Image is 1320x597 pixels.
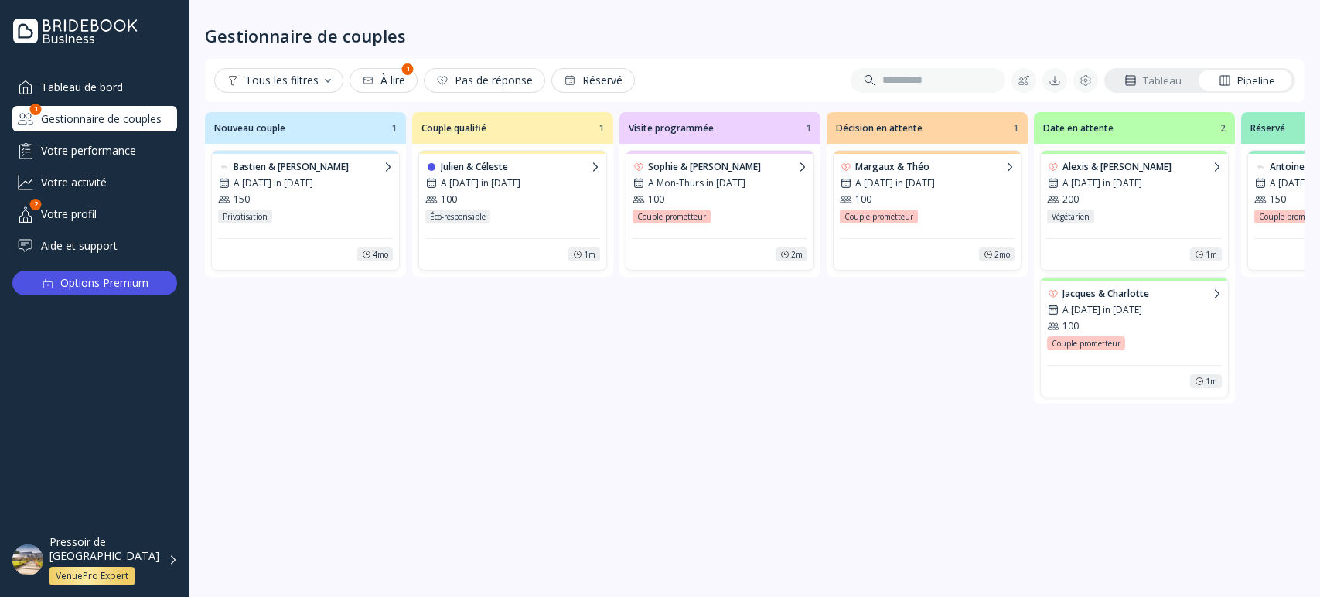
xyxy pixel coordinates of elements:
div: Bastien & [PERSON_NAME]A [DATE] in [DATE]150Privatisation4mo [211,150,400,271]
img: dpr=2,fit=cover,g=face,w=48,h=48 [12,544,43,575]
div: Gestionnaire de couples [205,25,406,46]
div: À lire [362,74,405,87]
button: À lire [350,68,418,93]
span: Couple qualifié [421,121,595,135]
a: Aide et support [12,233,177,258]
div: Bastien & [PERSON_NAME] [234,160,380,173]
div: Alexis & [PERSON_NAME] [1062,160,1209,173]
div: Pas de réponse [436,74,533,87]
div: 1m [1206,248,1217,261]
span: Décision en attente [836,121,1010,135]
div: A [DATE] in [DATE] [218,176,393,189]
div: Sophie & [PERSON_NAME] [648,160,795,173]
button: Réservé [551,68,635,93]
a: Votre performance [12,138,177,163]
div: Options Premium [60,272,148,294]
a: Tableau de bord [12,74,177,100]
div: 150 [218,193,393,206]
span: Végétarien [1052,210,1090,223]
div: Votre profil [12,201,177,227]
div: Sophie & [PERSON_NAME]A Mon-Thurs in [DATE]100Couple prometteur2m [626,150,814,271]
div: Gestionnaire de couples [12,106,177,131]
div: A [DATE] in [DATE] [1047,303,1222,316]
div: 1m [584,248,595,261]
div: Tableau [1124,73,1182,88]
div: 2m [791,248,803,261]
a: Gestionnaire de couples1 [12,106,177,131]
div: Julien & Céleste [441,160,588,173]
div: 1 [402,63,414,75]
div: 100 [1047,319,1222,333]
span: Éco-responsable [430,210,486,223]
div: Jacques & CharlotteA [DATE] in [DATE]100Couple prometteur1m [1040,277,1229,397]
button: Options Premium [12,271,177,295]
div: 2 [30,199,42,210]
div: Tous les filtres [227,74,331,87]
span: Couple prometteur [844,210,913,223]
div: 1 [30,104,42,115]
div: 1 [599,121,604,135]
div: Jacques & Charlotte [1062,287,1209,300]
span: Date en attente [1043,121,1217,135]
div: 1 [1013,121,1018,135]
span: Couple prometteur [637,210,706,223]
span: Visite programmée [629,121,803,135]
div: 100 [840,193,1015,206]
div: Réservé [564,74,622,87]
div: Margaux & ThéoA [DATE] in [DATE]100Couple prometteur2mo [833,150,1022,271]
a: Votre activité [12,169,177,195]
a: Votre profil2 [12,201,177,227]
div: 2mo [994,248,1010,261]
div: Pipeline [1219,73,1275,88]
div: 200 [1047,193,1222,206]
div: 100 [425,193,600,206]
div: Margaux & Théo [855,160,1002,173]
button: Tous les filtres [214,68,343,93]
div: 1 [391,121,397,135]
button: Pas de réponse [424,68,545,93]
div: Alexis & [PERSON_NAME]A [DATE] in [DATE]200Végétarien1m [1040,150,1229,271]
div: 100 [633,193,807,206]
div: A [DATE] in [DATE] [1047,176,1222,189]
div: 1 [806,121,811,135]
div: A [DATE] in [DATE] [425,176,600,189]
div: 2 [1220,121,1226,135]
div: A [DATE] in [DATE] [840,176,1015,189]
div: 1m [1206,375,1217,387]
div: Nouveau couple [214,121,388,135]
div: Julien & CélesteA [DATE] in [DATE]100Éco-responsable1m [418,150,607,271]
span: Privatisation [223,210,268,223]
div: Pressoir de [GEOGRAPHIC_DATA] [49,535,159,563]
div: 4mo [373,248,388,261]
div: A Mon-Thurs in [DATE] [633,176,807,189]
span: Couple prometteur [1052,337,1120,350]
div: VenuePro Expert [56,570,128,582]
